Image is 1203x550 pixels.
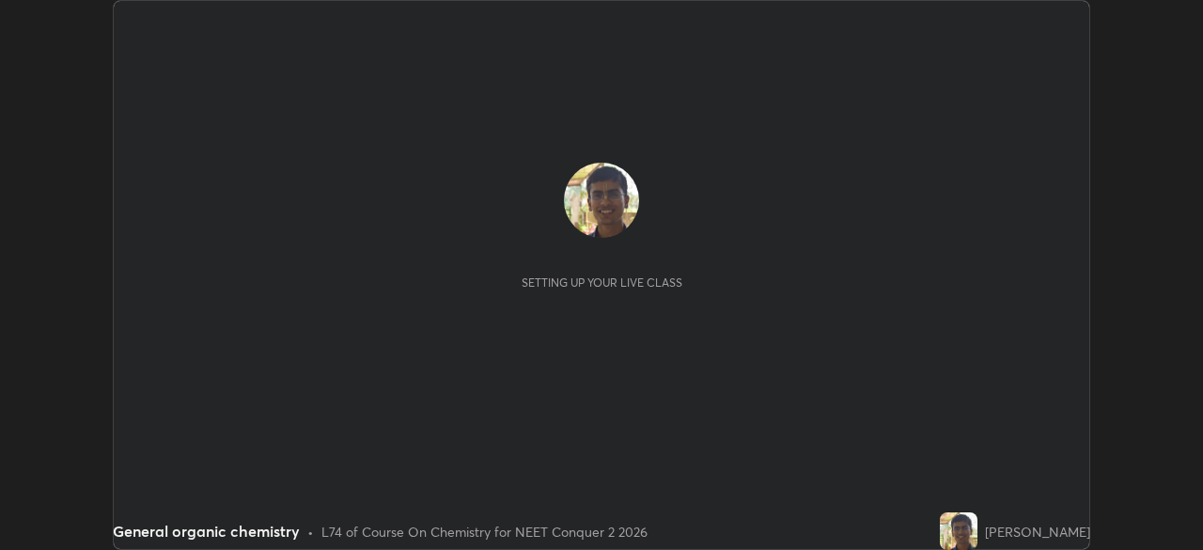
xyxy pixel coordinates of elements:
[307,522,314,542] div: •
[113,520,300,542] div: General organic chemistry
[985,522,1090,542] div: [PERSON_NAME]
[321,522,648,542] div: L74 of Course On Chemistry for NEET Conquer 2 2026
[522,275,682,290] div: Setting up your live class
[564,163,639,238] img: fba4d28887b045a8b942f0c1c28c138a.jpg
[940,512,977,550] img: fba4d28887b045a8b942f0c1c28c138a.jpg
